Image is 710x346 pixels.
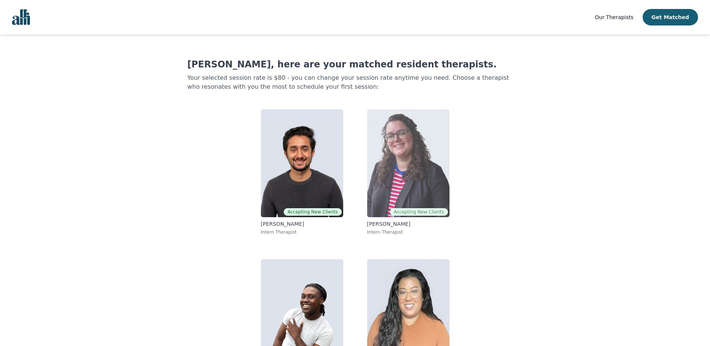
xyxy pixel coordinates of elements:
p: Your selected session rate is $80 - you can change your session rate anytime you need. Choose a t... [188,73,523,91]
a: Daniel MendesAccepting New Clients[PERSON_NAME]Intern Therapist [255,103,349,241]
p: [PERSON_NAME] [367,220,450,228]
img: Cayley Hanson [367,109,450,217]
h1: [PERSON_NAME], here are your matched resident therapists. [188,58,523,70]
img: alli logo [12,9,30,25]
button: Get Matched [643,9,698,25]
p: Intern Therapist [261,229,343,235]
img: Daniel Mendes [261,109,343,217]
span: Accepting New Clients [390,208,448,216]
p: Intern Therapist [367,229,450,235]
p: [PERSON_NAME] [261,220,343,228]
a: Cayley HansonAccepting New Clients[PERSON_NAME]Intern Therapist [361,103,455,241]
a: Our Therapists [595,13,633,22]
span: Accepting New Clients [284,208,341,216]
span: Our Therapists [595,14,633,20]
